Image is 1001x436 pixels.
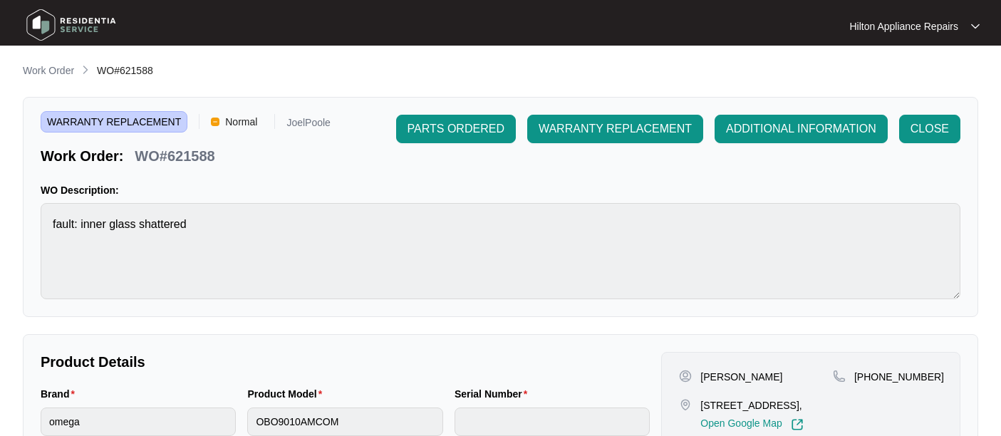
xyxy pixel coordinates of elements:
p: Work Order: [41,146,123,166]
input: Product Model [247,408,442,436]
span: WARRANTY REPLACEMENT [539,120,692,137]
span: CLOSE [911,120,949,137]
p: [PERSON_NAME] [700,370,782,384]
a: Work Order [20,63,77,79]
p: Work Order [23,63,74,78]
p: JoelPoole [286,118,331,133]
a: Open Google Map [700,418,803,431]
button: ADDITIONAL INFORMATION [715,115,888,143]
img: dropdown arrow [971,23,980,30]
textarea: fault: inner glass shattered [41,203,960,299]
button: CLOSE [899,115,960,143]
span: ADDITIONAL INFORMATION [726,120,876,137]
p: [STREET_ADDRESS], [700,398,803,412]
p: WO#621588 [135,146,214,166]
button: WARRANTY REPLACEMENT [527,115,703,143]
input: Serial Number [455,408,650,436]
img: chevron-right [80,64,91,76]
p: Hilton Appliance Repairs [849,19,958,33]
img: Link-External [791,418,804,431]
span: [PHONE_NUMBER] [854,371,944,383]
img: user-pin [679,370,692,383]
label: Product Model [247,387,328,401]
label: Serial Number [455,387,533,401]
button: PARTS ORDERED [396,115,516,143]
label: Brand [41,387,81,401]
span: WO#621588 [97,65,153,76]
img: map-pin [679,398,692,411]
p: Product Details [41,352,650,372]
span: Normal [219,111,263,133]
span: WARRANTY REPLACEMENT [41,111,187,133]
span: PARTS ORDERED [408,120,504,137]
input: Brand [41,408,236,436]
img: map-pin [833,370,846,383]
p: WO Description: [41,183,960,197]
img: Vercel Logo [211,118,219,126]
img: residentia service logo [21,4,121,46]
